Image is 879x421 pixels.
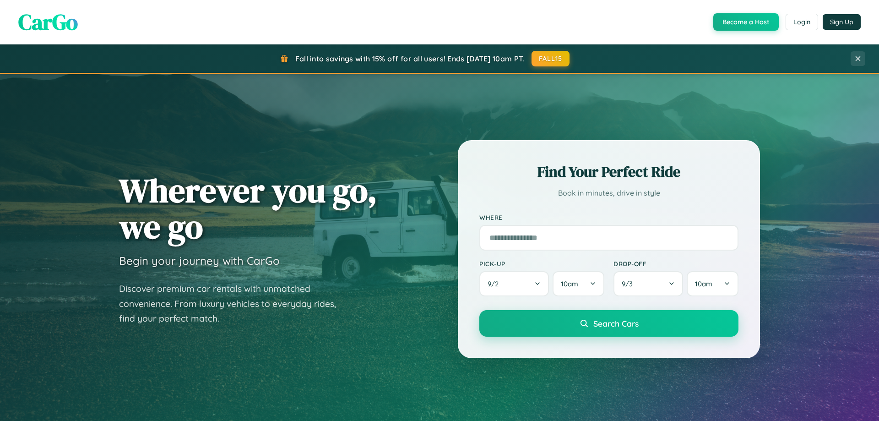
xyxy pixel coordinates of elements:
[695,279,712,288] span: 10am
[479,213,738,221] label: Where
[479,310,738,337] button: Search Cars
[622,279,637,288] span: 9 / 3
[687,271,738,296] button: 10am
[593,318,639,328] span: Search Cars
[553,271,604,296] button: 10am
[119,254,280,268] h3: Begin your journey with CarGo
[295,54,525,63] span: Fall into savings with 15% off for all users! Ends [DATE] 10am PT.
[786,14,818,30] button: Login
[479,271,549,296] button: 9/2
[479,162,738,182] h2: Find Your Perfect Ride
[823,14,861,30] button: Sign Up
[488,279,503,288] span: 9 / 2
[532,51,570,66] button: FALL15
[613,260,738,268] label: Drop-off
[713,13,779,31] button: Become a Host
[119,172,377,245] h1: Wherever you go, we go
[479,260,604,268] label: Pick-up
[613,271,683,296] button: 9/3
[119,281,348,326] p: Discover premium car rentals with unmatched convenience. From luxury vehicles to everyday rides, ...
[18,7,78,37] span: CarGo
[479,186,738,200] p: Book in minutes, drive in style
[561,279,578,288] span: 10am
